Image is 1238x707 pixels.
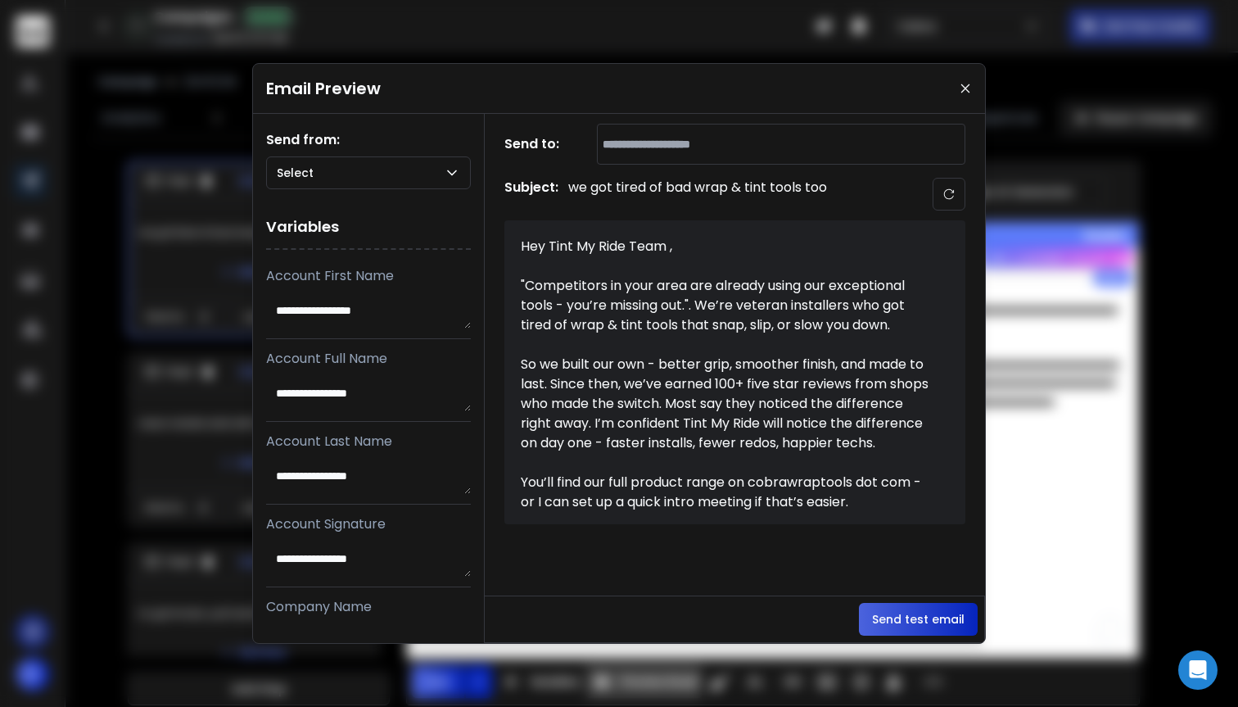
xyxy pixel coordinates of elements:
[266,514,471,534] p: Account Signature
[568,178,827,211] p: we got tired of bad wrap & tint tools too
[266,77,381,100] h1: Email Preview
[859,603,978,636] button: Send test email
[521,237,930,509] div: Hey Tint My Ride Team , "Competitors in your area are already using our exceptional tools - you’r...
[1178,650,1218,690] div: Open Intercom Messenger
[504,134,570,154] h1: Send to:
[266,206,471,250] h1: Variables
[277,165,320,181] p: Select
[266,130,471,150] h1: Send from:
[504,178,558,211] h1: Subject:
[266,266,471,286] p: Account First Name
[266,432,471,451] p: Account Last Name
[266,597,471,617] p: Company Name
[266,349,471,369] p: Account Full Name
